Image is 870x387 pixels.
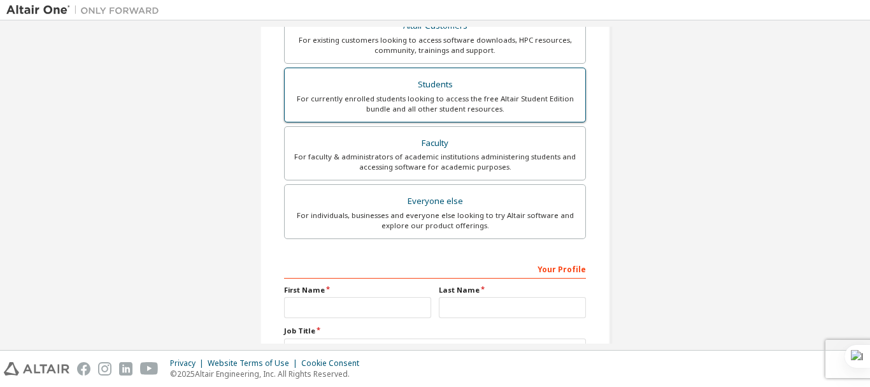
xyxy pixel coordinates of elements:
[77,362,90,376] img: facebook.svg
[4,362,69,376] img: altair_logo.svg
[292,35,578,55] div: For existing customers looking to access software downloads, HPC resources, community, trainings ...
[98,362,111,376] img: instagram.svg
[284,258,586,279] div: Your Profile
[292,152,578,172] div: For faculty & administrators of academic institutions administering students and accessing softwa...
[119,362,132,376] img: linkedin.svg
[292,94,578,114] div: For currently enrolled students looking to access the free Altair Student Edition bundle and all ...
[292,76,578,94] div: Students
[170,369,367,379] p: © 2025 Altair Engineering, Inc. All Rights Reserved.
[301,358,367,369] div: Cookie Consent
[6,4,166,17] img: Altair One
[292,135,578,152] div: Faculty
[208,358,301,369] div: Website Terms of Use
[140,362,159,376] img: youtube.svg
[292,210,578,231] div: For individuals, businesses and everyone else looking to try Altair software and explore our prod...
[284,326,586,336] label: Job Title
[439,285,586,295] label: Last Name
[292,193,578,210] div: Everyone else
[284,285,431,295] label: First Name
[170,358,208,369] div: Privacy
